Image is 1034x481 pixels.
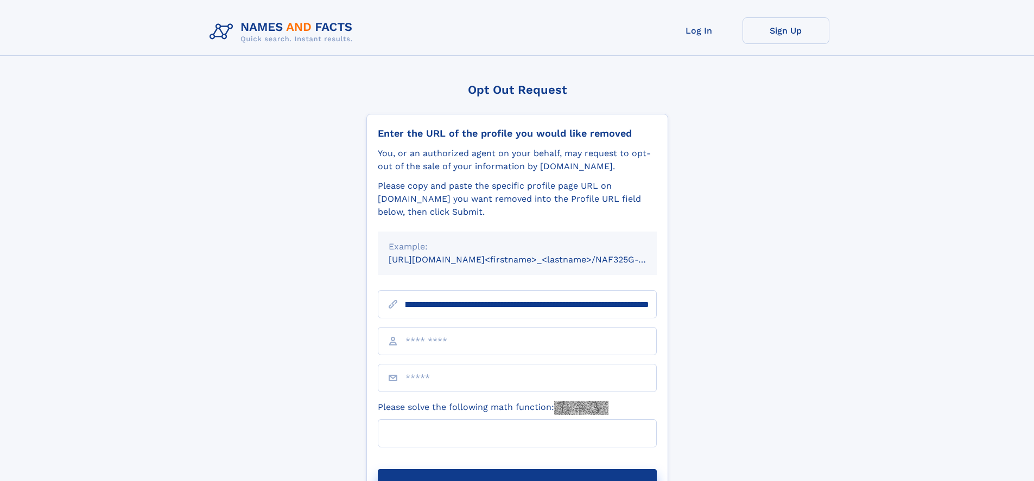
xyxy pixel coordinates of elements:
[378,147,657,173] div: You, or an authorized agent on your behalf, may request to opt-out of the sale of your informatio...
[656,17,743,44] a: Log In
[205,17,361,47] img: Logo Names and Facts
[389,254,677,265] small: [URL][DOMAIN_NAME]<firstname>_<lastname>/NAF325G-xxxxxxxx
[366,83,668,97] div: Opt Out Request
[378,401,608,415] label: Please solve the following math function:
[378,179,657,219] div: Please copy and paste the specific profile page URL on [DOMAIN_NAME] you want removed into the Pr...
[389,240,646,253] div: Example:
[743,17,829,44] a: Sign Up
[378,127,657,139] div: Enter the URL of the profile you would like removed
